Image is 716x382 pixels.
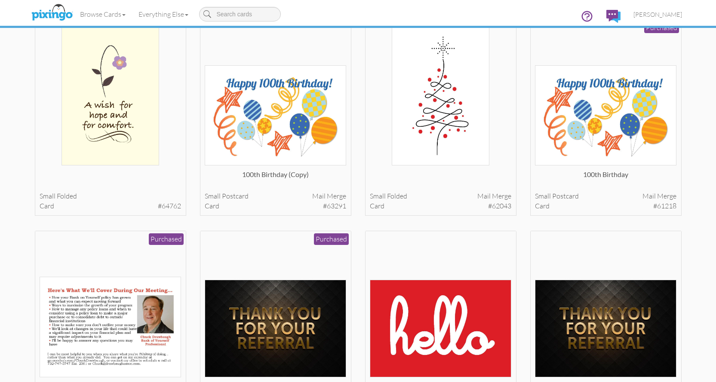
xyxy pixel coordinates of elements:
img: 105547-1-1698070014342-8f6fc3efe047537d-qa.jpg [535,280,676,377]
img: 133896-1-1752998426700-ddf3f0f92f9ec0d2-qa.jpg [40,277,181,377]
span: #64762 [158,201,181,211]
img: 111074-1-1707165791655-56e4e9a7f6b84b33-qa.jpg [205,65,346,166]
div: card [205,201,346,211]
div: Purchased [314,233,349,245]
div: card [40,201,181,211]
span: Mail merge [477,191,511,201]
span: Mail merge [642,191,676,201]
span: folded [57,192,77,200]
div: card [535,201,676,211]
input: Search cards [199,7,281,21]
img: comments.svg [606,10,621,23]
div: 100th Birthday [535,170,676,187]
span: [PERSON_NAME] [633,11,682,18]
span: Mail merge [312,191,346,201]
span: #61218 [653,201,676,211]
a: Browse Cards [74,3,132,25]
span: small [205,192,221,200]
span: small [40,192,55,200]
div: card [370,201,511,211]
img: pixingo logo [29,2,75,24]
span: #63291 [323,201,346,211]
img: 107679-1-1701713901721-d866b1cad2585a99-qa.jpg [392,24,489,165]
img: 105955-1-1698774885691-21f5cf6a1be9f2dd-qa.jpg [535,65,676,166]
span: #62043 [488,201,511,211]
span: postcard [552,192,579,200]
img: 105548-1-1698070125637-a0fb6d0f042fecc8-qa.jpg [370,280,511,377]
img: 113947-1-1712771594761-be349f980d2e9e63-qa.jpg [61,24,159,165]
a: [PERSON_NAME] [627,3,688,25]
span: folded [387,192,407,200]
span: postcard [222,192,249,200]
div: Purchased [149,233,184,245]
a: Everything Else [132,3,195,25]
img: 105549-1-1698070413137-87ef6fef0ff45956-qa.jpg [205,280,346,377]
span: small [370,192,386,200]
div: 100th Birthday (copy) [205,170,346,187]
span: small [535,192,551,200]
